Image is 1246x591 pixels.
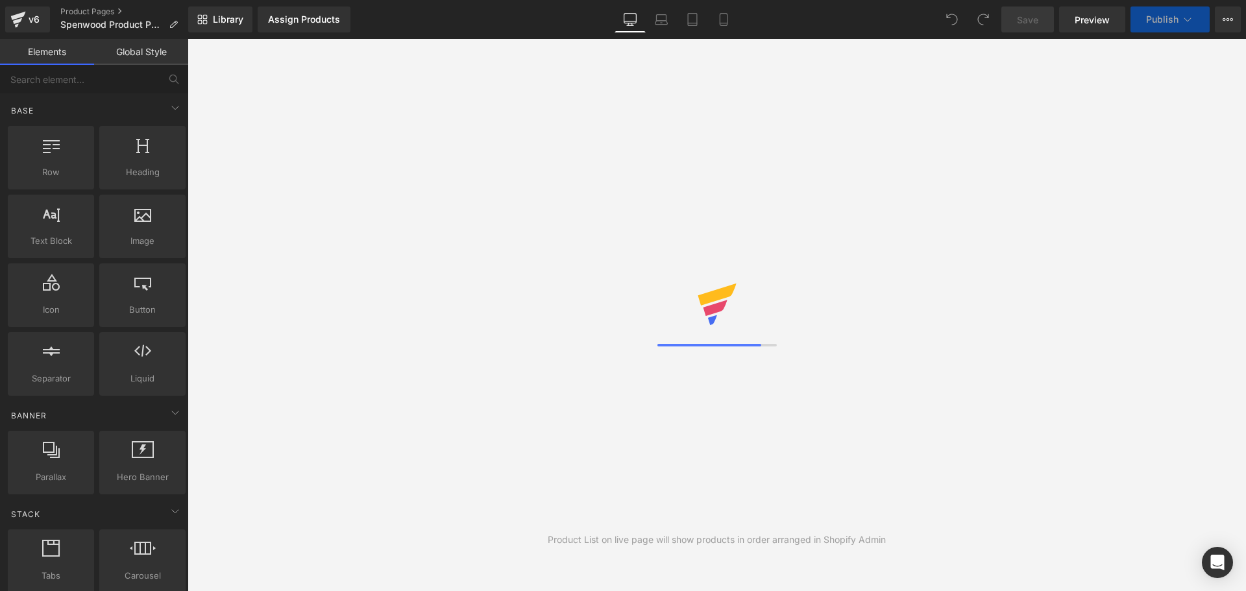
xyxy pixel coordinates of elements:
a: New Library [188,6,252,32]
a: Laptop [646,6,677,32]
button: More [1215,6,1241,32]
button: Undo [939,6,965,32]
span: Hero Banner [103,470,182,484]
span: Icon [12,303,90,317]
span: Banner [10,409,48,422]
div: Open Intercom Messenger [1202,547,1233,578]
span: Save [1017,13,1038,27]
button: Publish [1130,6,1210,32]
span: Liquid [103,372,182,385]
a: v6 [5,6,50,32]
span: Separator [12,372,90,385]
div: v6 [26,11,42,28]
span: Heading [103,165,182,179]
span: Spenwood Product Page [60,19,164,30]
div: Assign Products [268,14,340,25]
span: Publish [1146,14,1179,25]
span: Stack [10,508,42,520]
span: Row [12,165,90,179]
span: Library [213,14,243,25]
span: Image [103,234,182,248]
span: Text Block [12,234,90,248]
button: Redo [970,6,996,32]
a: Tablet [677,6,708,32]
span: Button [103,303,182,317]
a: Preview [1059,6,1125,32]
a: Desktop [615,6,646,32]
a: Global Style [94,39,188,65]
a: Product Pages [60,6,188,17]
a: Mobile [708,6,739,32]
span: Preview [1075,13,1110,27]
div: Product List on live page will show products in order arranged in Shopify Admin [548,533,886,547]
span: Tabs [12,569,90,583]
span: Base [10,104,35,117]
span: Carousel [103,569,182,583]
span: Parallax [12,470,90,484]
